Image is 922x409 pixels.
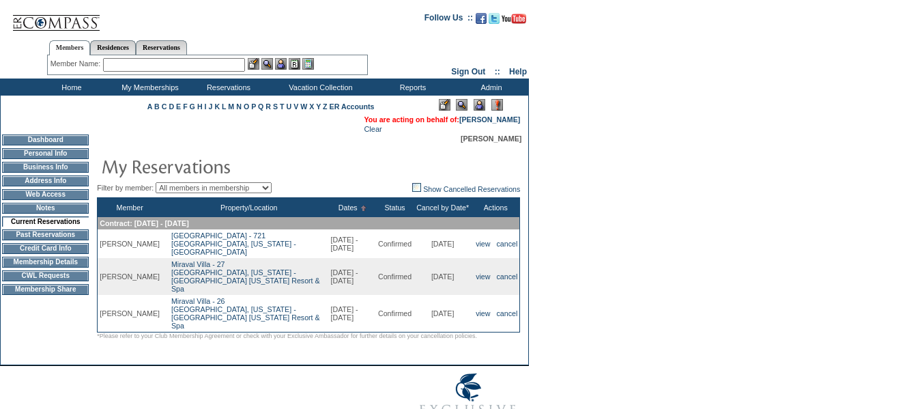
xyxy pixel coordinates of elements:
a: Sign Out [451,67,485,76]
a: Dates [338,203,358,212]
td: Address Info [2,175,89,186]
td: Past Reservations [2,229,89,240]
a: X [309,102,314,111]
a: S [273,102,278,111]
a: Show Cancelled Reservations [412,185,520,193]
a: Become our fan on Facebook [476,17,487,25]
td: [DATE] [414,295,472,333]
span: [PERSON_NAME] [461,135,521,143]
td: Membership Details [2,257,89,268]
img: chk_off.JPG [412,183,421,192]
td: Personal Info [2,148,89,159]
img: View [261,58,273,70]
img: Impersonate [275,58,287,70]
a: R [265,102,271,111]
a: Miraval Villa - 27[GEOGRAPHIC_DATA], [US_STATE] - [GEOGRAPHIC_DATA] [US_STATE] Resort & Spa [171,260,320,293]
a: C [162,102,167,111]
td: [PERSON_NAME] [98,229,162,258]
a: ER Accounts [330,102,375,111]
a: N [236,102,242,111]
span: Filter by member: [97,184,154,192]
img: View Mode [456,99,467,111]
td: CWL Requests [2,270,89,281]
a: Clear [364,125,381,133]
td: Follow Us :: [424,12,473,28]
td: Current Reservations [2,216,89,227]
img: pgTtlMyReservations.gif [101,152,374,180]
td: My Memberships [109,79,188,96]
span: You are acting on behalf of: [364,115,520,124]
a: cancel [497,240,518,248]
a: Reservations [136,40,187,55]
a: view [476,309,490,318]
a: Miraval Villa - 26[GEOGRAPHIC_DATA], [US_STATE] - [GEOGRAPHIC_DATA] [US_STATE] Resort & Spa [171,297,320,330]
td: Dashboard [2,135,89,145]
a: P [251,102,256,111]
a: D [169,102,174,111]
a: E [176,102,181,111]
img: b_edit.gif [248,58,259,70]
a: Subscribe to our YouTube Channel [502,17,526,25]
a: [GEOGRAPHIC_DATA] - 721[GEOGRAPHIC_DATA], [US_STATE] - [GEOGRAPHIC_DATA] [171,231,296,256]
span: Contract: [DATE] - [DATE] [100,219,188,227]
a: cancel [497,309,518,318]
a: M [228,102,234,111]
td: [DATE] [414,258,472,295]
a: J [208,102,212,111]
a: F [183,102,188,111]
a: cancel [497,272,518,281]
td: [DATE] [414,229,472,258]
a: Residences [90,40,136,55]
img: Impersonate [474,99,485,111]
img: b_calculator.gif [302,58,314,70]
a: K [214,102,220,111]
a: Property/Location [220,203,278,212]
a: Cancel by Date* [416,203,469,212]
th: Actions [472,198,520,218]
a: H [197,102,203,111]
td: Web Access [2,189,89,200]
a: view [476,240,490,248]
a: Help [509,67,527,76]
a: L [222,102,226,111]
td: Admin [450,79,529,96]
img: Edit Mode [439,99,450,111]
td: Confirmed [376,229,414,258]
a: Y [316,102,321,111]
span: *Please refer to your Club Membership Agreement or check with your Exclusive Ambassador for furth... [97,333,477,339]
a: Z [323,102,328,111]
a: [PERSON_NAME] [459,115,520,124]
img: Become our fan on Facebook [476,13,487,24]
a: view [476,272,490,281]
a: V [293,102,298,111]
span: :: [495,67,500,76]
img: Log Concern/Member Elevation [491,99,503,111]
td: [DATE] - [DATE] [329,229,376,258]
a: Member [117,203,143,212]
td: Credit Card Info [2,243,89,254]
td: Home [31,79,109,96]
td: Reservations [188,79,266,96]
td: Business Info [2,162,89,173]
td: [DATE] - [DATE] [329,258,376,295]
a: G [190,102,195,111]
img: Compass Home [12,3,100,31]
td: Notes [2,203,89,214]
img: Ascending [358,206,366,211]
img: Subscribe to our YouTube Channel [502,14,526,24]
td: [PERSON_NAME] [98,258,162,295]
a: W [300,102,307,111]
div: Member Name: [51,58,103,70]
a: Follow us on Twitter [489,17,500,25]
a: B [154,102,160,111]
a: T [280,102,285,111]
img: Follow us on Twitter [489,13,500,24]
td: Membership Share [2,284,89,295]
a: Members [49,40,91,55]
a: I [205,102,207,111]
td: Confirmed [376,258,414,295]
a: A [147,102,152,111]
img: Reservations [289,58,300,70]
a: U [287,102,292,111]
a: Q [258,102,263,111]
